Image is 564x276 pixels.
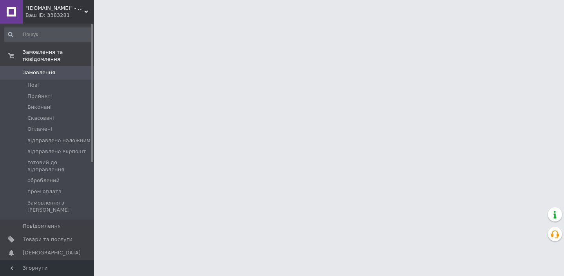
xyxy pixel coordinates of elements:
[27,115,54,122] span: Скасовані
[27,126,52,133] span: Оплачені
[27,188,61,195] span: пром оплата
[23,223,61,230] span: Повідомлення
[4,27,92,42] input: Пошук
[27,82,39,89] span: Нові
[25,12,94,19] div: Ваш ID: 3383281
[27,177,60,184] span: оброблений
[27,137,90,144] span: відправлено наложним
[27,159,92,173] span: готовий до відправлення
[23,69,55,76] span: Замовлення
[27,104,52,111] span: Виконані
[25,5,84,12] span: "3Dfilament.com.ua" - виробник пластику до 3D принтерів
[23,49,94,63] span: Замовлення та повідомлення
[27,199,92,214] span: Замовлення з [PERSON_NAME]
[23,249,81,256] span: [DEMOGRAPHIC_DATA]
[27,148,86,155] span: відправлено Укрпошт
[27,93,52,100] span: Прийняті
[23,236,72,243] span: Товари та послуги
